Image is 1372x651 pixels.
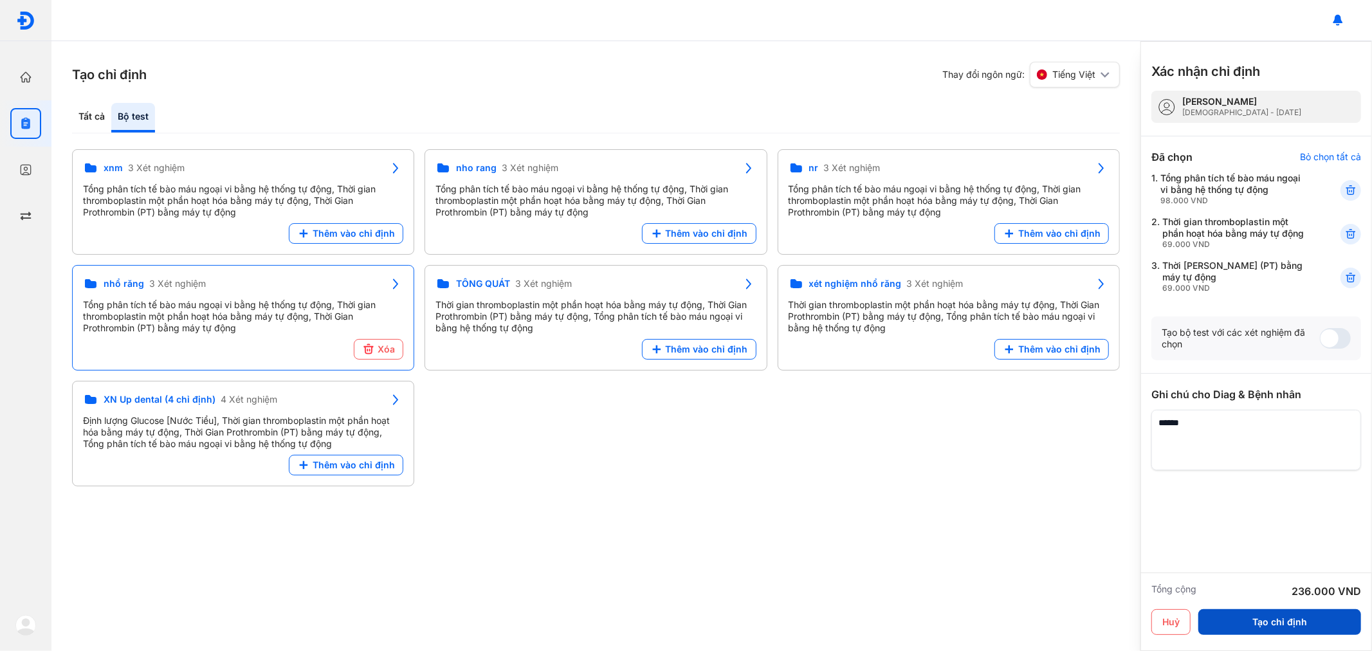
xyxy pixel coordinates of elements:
span: 3 Xét nghiệm [907,278,964,289]
button: Tạo chỉ định [1198,609,1361,635]
div: 69.000 VND [1162,283,1309,293]
img: logo [16,11,35,30]
span: nhổ răng [104,278,144,289]
span: 3 Xét nghiệm [128,162,185,174]
div: 3. [1151,260,1309,293]
span: xnm [104,162,123,174]
div: Tổng phân tích tế bào máu ngoại vi bằng hệ thống tự động, Thời gian thromboplastin một phần hoạt ... [435,183,756,218]
div: Thời gian thromboplastin một phần hoạt hóa bằng máy tự động, Thời Gian Prothrombin (PT) bằng máy ... [435,299,756,334]
div: Tổng phân tích tế bào máu ngoại vi bằng hệ thống tự động, Thời gian thromboplastin một phần hoạt ... [83,183,403,218]
span: Thêm vào chỉ định [1018,344,1101,355]
span: Thêm vào chỉ định [666,228,748,239]
span: xét nghiệm nhổ răng [809,278,902,289]
div: 69.000 VND [1162,239,1309,250]
div: Thay đổi ngôn ngữ: [942,62,1120,87]
span: Tiếng Việt [1052,69,1095,80]
div: [DEMOGRAPHIC_DATA] - [DATE] [1182,107,1301,118]
div: Tổng cộng [1151,583,1196,599]
div: Định lượng Glucose [Nước Tiểu], Thời gian thromboplastin một phần hoạt hóa bằng máy tự động, Thời... [83,415,403,450]
div: Tổng phân tích tế bào máu ngoại vi bằng hệ thống tự động, Thời gian thromboplastin một phần hoạt ... [83,299,403,334]
div: 1. [1151,172,1309,206]
span: Thêm vào chỉ định [313,459,395,471]
span: Xóa [378,344,395,355]
span: 3 Xét nghiệm [515,278,572,289]
span: 3 Xét nghiệm [502,162,558,174]
div: Tạo bộ test với các xét nghiệm đã chọn [1162,327,1320,350]
span: Thêm vào chỉ định [666,344,748,355]
div: Thời gian thromboplastin một phần hoạt hóa bằng máy tự động, Thời Gian Prothrombin (PT) bằng máy ... [789,299,1109,334]
div: Bỏ chọn tất cả [1300,151,1361,163]
button: Thêm vào chỉ định [289,455,403,475]
button: Thêm vào chỉ định [289,223,403,244]
button: Thêm vào chỉ định [642,223,756,244]
span: Thêm vào chỉ định [313,228,395,239]
div: Tất cả [72,103,111,133]
button: Xóa [354,339,403,360]
div: Tổng phân tích tế bào máu ngoại vi bằng hệ thống tự động, Thời gian thromboplastin một phần hoạt ... [789,183,1109,218]
div: 2. [1151,216,1309,250]
span: 3 Xét nghiệm [824,162,881,174]
span: XN Up dental (4 chỉ định) [104,394,215,405]
span: 3 Xét nghiệm [149,278,206,289]
div: 98.000 VND [1160,196,1309,206]
h3: Tạo chỉ định [72,66,147,84]
img: logo [15,615,36,636]
button: Thêm vào chỉ định [994,339,1109,360]
span: 4 Xét nghiệm [221,394,277,405]
div: Bộ test [111,103,155,133]
button: Thêm vào chỉ định [642,339,756,360]
div: Thời [PERSON_NAME] (PT) bằng máy tự động [1162,260,1309,293]
div: Tổng phân tích tế bào máu ngoại vi bằng hệ thống tự động [1160,172,1309,206]
button: Huỷ [1151,609,1191,635]
span: TỔNG QUÁT [456,278,510,289]
div: 236.000 VND [1292,583,1361,599]
span: nr [809,162,819,174]
div: Ghi chú cho Diag & Bệnh nhân [1151,387,1361,402]
div: Thời gian thromboplastin một phần hoạt hóa bằng máy tự động [1162,216,1309,250]
div: [PERSON_NAME] [1182,96,1301,107]
button: Thêm vào chỉ định [994,223,1109,244]
h3: Xác nhận chỉ định [1151,62,1260,80]
div: Đã chọn [1151,149,1193,165]
span: Thêm vào chỉ định [1018,228,1101,239]
span: nho rang [456,162,497,174]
